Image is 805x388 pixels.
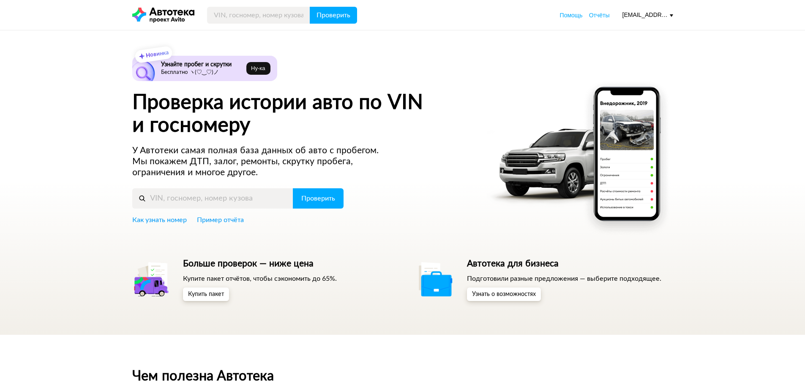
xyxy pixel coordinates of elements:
span: Купить пакет [188,291,224,297]
button: Проверить [310,7,357,24]
h1: Проверка истории авто по VIN и госномеру [132,91,476,137]
a: Помощь [560,11,583,19]
h2: Чем полезна Автотека [132,369,673,384]
span: Проверить [317,12,350,19]
span: Проверить [301,195,335,202]
h5: Больше проверок — ниже цена [183,258,337,269]
span: Помощь [560,12,583,19]
span: Узнать о возможностях [472,291,536,297]
p: У Автотеки самая полная база данных об авто с пробегом. Мы покажем ДТП, залог, ремонты, скрутку п... [132,145,395,178]
h6: Узнайте пробег и скрутки [161,61,243,68]
p: Бесплатно ヽ(♡‿♡)ノ [161,69,243,76]
a: Отчёты [589,11,610,19]
a: Пример отчёта [197,215,244,225]
span: Отчёты [589,12,610,19]
h5: Автотека для бизнеса [467,258,661,269]
div: [EMAIL_ADDRESS][DOMAIN_NAME] [622,11,673,19]
button: Узнать о возможностях [467,288,541,301]
input: VIN, госномер, номер кузова [207,7,310,24]
p: Купите пакет отчётов, чтобы сэкономить до 65%. [183,274,337,283]
p: Подготовили разные предложения — выберите подходящее. [467,274,661,283]
a: Как узнать номер [132,215,187,225]
input: VIN, госномер, номер кузова [132,188,293,209]
strong: Новинка [145,50,169,59]
button: Купить пакет [183,288,229,301]
button: Проверить [293,188,344,209]
span: Ну‑ка [251,65,265,72]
